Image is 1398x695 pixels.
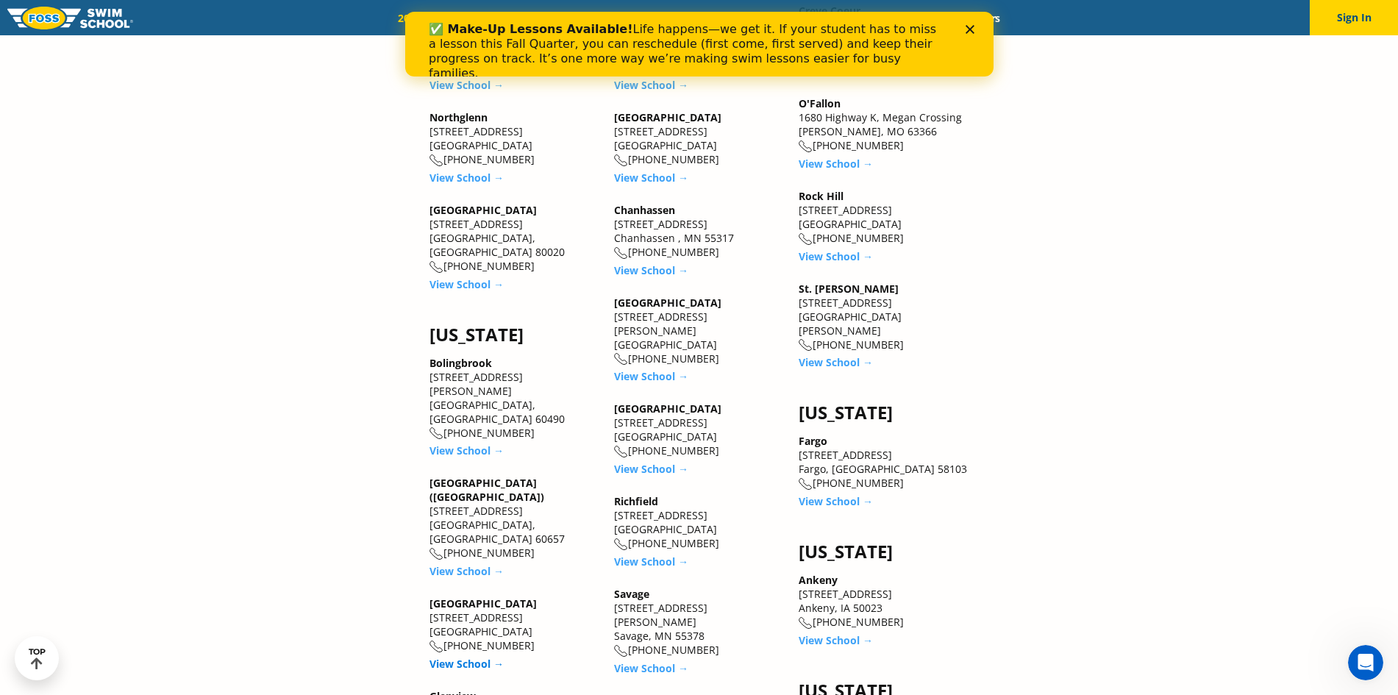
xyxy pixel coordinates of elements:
[477,11,539,25] a: Schools
[614,296,721,310] a: [GEOGRAPHIC_DATA]
[429,110,488,124] a: Northglenn
[799,282,969,352] div: [STREET_ADDRESS] [GEOGRAPHIC_DATA][PERSON_NAME] [PHONE_NUMBER]
[668,11,750,25] a: About FOSS
[799,434,827,448] a: Fargo
[952,11,1013,25] a: Careers
[614,78,688,92] a: View School →
[799,478,813,491] img: location-phone-o-icon.svg
[429,641,443,653] img: location-phone-o-icon.svg
[614,587,784,657] div: [STREET_ADDRESS][PERSON_NAME] Savage, MN 55378 [PHONE_NUMBER]
[429,476,544,504] a: [GEOGRAPHIC_DATA] ([GEOGRAPHIC_DATA])
[614,462,688,476] a: View School →
[799,96,841,110] a: O'Fallon
[614,645,628,657] img: location-phone-o-icon.svg
[614,203,784,260] div: [STREET_ADDRESS] Chanhassen , MN 55317 [PHONE_NUMBER]
[429,548,443,560] img: location-phone-o-icon.svg
[614,369,688,383] a: View School →
[614,587,649,601] a: Savage
[799,140,813,153] img: location-phone-o-icon.svg
[799,233,813,246] img: location-phone-o-icon.svg
[750,11,906,25] a: Swim Like [PERSON_NAME]
[799,189,844,203] a: Rock Hill
[429,564,504,578] a: View School →
[799,339,813,352] img: location-phone-o-icon.svg
[799,402,969,423] h4: [US_STATE]
[799,249,873,263] a: View School →
[614,353,628,366] img: location-phone-o-icon.svg
[429,154,443,167] img: location-phone-o-icon.svg
[429,277,504,291] a: View School →
[429,427,443,440] img: location-phone-o-icon.svg
[799,189,969,246] div: [STREET_ADDRESS] [GEOGRAPHIC_DATA] [PHONE_NUMBER]
[799,355,873,369] a: View School →
[429,657,504,671] a: View School →
[429,203,599,274] div: [STREET_ADDRESS] [GEOGRAPHIC_DATA], [GEOGRAPHIC_DATA] 80020 [PHONE_NUMBER]
[539,11,668,25] a: Swim Path® Program
[799,573,838,587] a: Ankeny
[24,10,227,24] b: ✅ Make-Up Lessons Available!
[429,171,504,185] a: View School →
[429,476,599,560] div: [STREET_ADDRESS] [GEOGRAPHIC_DATA], [GEOGRAPHIC_DATA] 60657 [PHONE_NUMBER]
[7,7,133,29] img: FOSS Swim School Logo
[614,171,688,185] a: View School →
[405,12,994,76] iframe: Intercom live chat banner
[614,494,784,551] div: [STREET_ADDRESS] [GEOGRAPHIC_DATA] [PHONE_NUMBER]
[799,541,969,562] h4: [US_STATE]
[429,78,504,92] a: View School →
[429,261,443,274] img: location-phone-o-icon.svg
[614,402,784,458] div: [STREET_ADDRESS] [GEOGRAPHIC_DATA] [PHONE_NUMBER]
[429,356,599,441] div: [STREET_ADDRESS][PERSON_NAME] [GEOGRAPHIC_DATA], [GEOGRAPHIC_DATA] 60490 [PHONE_NUMBER]
[614,203,675,217] a: Chanhassen
[614,296,784,366] div: [STREET_ADDRESS][PERSON_NAME] [GEOGRAPHIC_DATA] [PHONE_NUMBER]
[429,443,504,457] a: View School →
[614,661,688,675] a: View School →
[429,596,599,653] div: [STREET_ADDRESS] [GEOGRAPHIC_DATA] [PHONE_NUMBER]
[614,538,628,551] img: location-phone-o-icon.svg
[614,555,688,569] a: View School →
[799,633,873,647] a: View School →
[614,494,658,508] a: Richfield
[799,573,969,630] div: [STREET_ADDRESS] Ankeny, IA 50023 [PHONE_NUMBER]
[429,203,537,217] a: [GEOGRAPHIC_DATA]
[905,11,952,25] a: Blog
[429,596,537,610] a: [GEOGRAPHIC_DATA]
[614,263,688,277] a: View School →
[614,446,628,458] img: location-phone-o-icon.svg
[29,647,46,670] div: TOP
[614,247,628,260] img: location-phone-o-icon.svg
[614,402,721,416] a: [GEOGRAPHIC_DATA]
[560,13,575,22] div: Close
[429,324,599,345] h4: [US_STATE]
[429,356,492,370] a: Bolingbrook
[614,110,721,124] a: [GEOGRAPHIC_DATA]
[614,110,784,167] div: [STREET_ADDRESS] [GEOGRAPHIC_DATA] [PHONE_NUMBER]
[1348,645,1383,680] iframe: Intercom live chat
[24,10,541,69] div: Life happens—we get it. If your student has to miss a lesson this Fall Quarter, you can reschedul...
[429,110,599,167] div: [STREET_ADDRESS] [GEOGRAPHIC_DATA] [PHONE_NUMBER]
[614,154,628,167] img: location-phone-o-icon.svg
[799,157,873,171] a: View School →
[799,617,813,630] img: location-phone-o-icon.svg
[799,494,873,508] a: View School →
[799,282,899,296] a: St. [PERSON_NAME]
[385,11,477,25] a: 2025 Calendar
[799,96,969,153] div: 1680 Highway K, Megan Crossing [PERSON_NAME], MO 63366 [PHONE_NUMBER]
[799,434,969,491] div: [STREET_ADDRESS] Fargo, [GEOGRAPHIC_DATA] 58103 [PHONE_NUMBER]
